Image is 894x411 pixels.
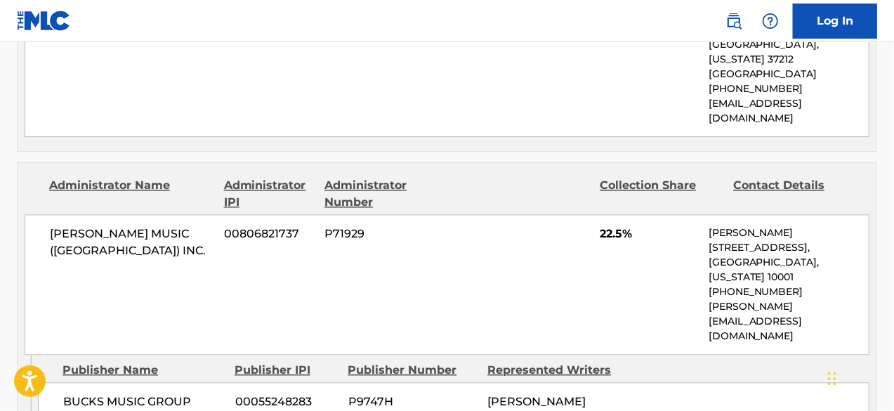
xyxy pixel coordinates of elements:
span: 00806821737 [224,226,314,242]
div: Drag [828,358,836,400]
p: [GEOGRAPHIC_DATA] [709,67,869,81]
div: Administrator Name [49,177,213,211]
span: P9747H [348,393,477,410]
p: [GEOGRAPHIC_DATA], [US_STATE] 10001 [709,255,869,285]
p: [STREET_ADDRESS], [709,240,869,255]
p: [PERSON_NAME] [709,226,869,240]
div: Represented Writers [487,362,617,379]
div: Administrator IPI [224,177,314,211]
span: 00055248283 [235,393,338,410]
div: Publisher Number [348,362,477,379]
div: Publisher IPI [235,362,337,379]
p: [PERSON_NAME][EMAIL_ADDRESS][DOMAIN_NAME] [709,299,869,344]
span: [PERSON_NAME] [487,395,586,408]
img: help [762,13,779,30]
div: Help [756,7,784,35]
span: [PERSON_NAME] MUSIC ([GEOGRAPHIC_DATA]) INC. [50,226,213,259]
p: [PHONE_NUMBER] [709,285,869,299]
a: Log In [793,4,877,39]
p: [PHONE_NUMBER] [709,81,869,96]
div: Contact Details [733,177,856,211]
div: Publisher Name [63,362,224,379]
div: Administrator Number [324,177,447,211]
span: P71929 [324,226,447,242]
p: [EMAIL_ADDRESS][DOMAIN_NAME] [709,96,869,126]
div: Collection Share [600,177,723,211]
span: 22.5% [600,226,698,242]
img: search [725,13,742,30]
img: MLC Logo [17,11,71,31]
iframe: Chat Widget [824,344,894,411]
a: Public Search [720,7,748,35]
p: [GEOGRAPHIC_DATA], [US_STATE] 37212 [709,37,869,67]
